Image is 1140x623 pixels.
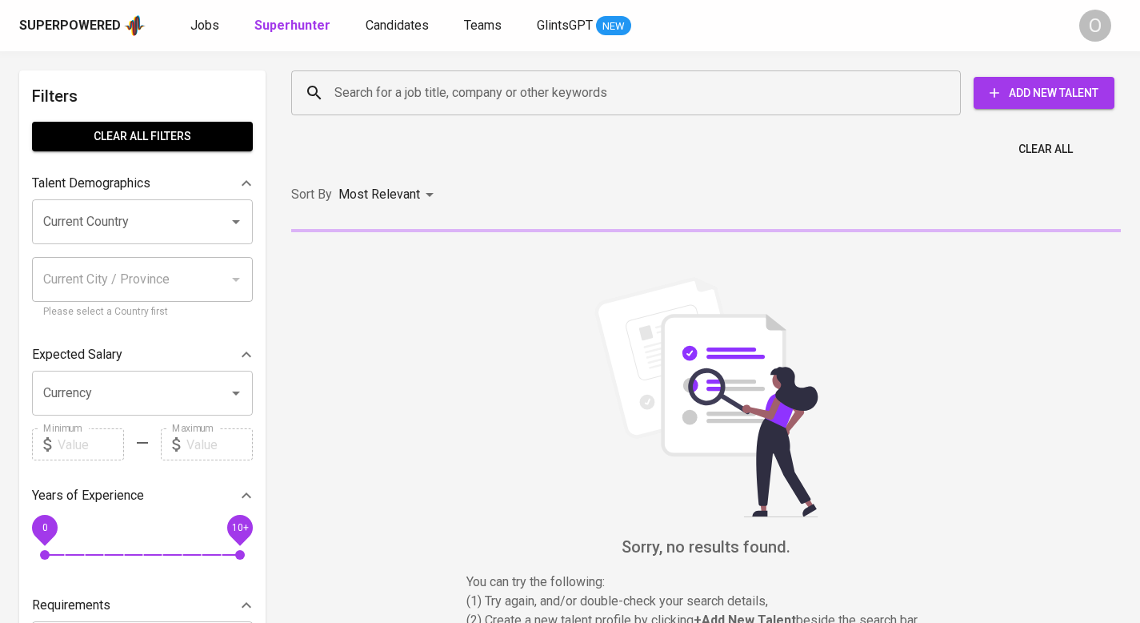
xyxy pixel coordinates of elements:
span: NEW [596,18,631,34]
div: Requirements [32,589,253,621]
div: Talent Demographics [32,167,253,199]
h6: Filters [32,83,253,109]
button: Add New Talent [974,77,1114,109]
span: Teams [464,18,502,33]
input: Value [58,428,124,460]
b: Superhunter [254,18,330,33]
img: app logo [124,14,146,38]
div: Superpowered [19,17,121,35]
span: Add New Talent [986,83,1102,103]
p: Expected Salary [32,345,122,364]
span: Clear All [1018,139,1073,159]
p: Please select a Country first [43,304,242,320]
button: Clear All filters [32,122,253,151]
a: Jobs [190,16,222,36]
div: Most Relevant [338,180,439,210]
a: Superpoweredapp logo [19,14,146,38]
p: Talent Demographics [32,174,150,193]
p: You can try the following : [466,573,946,592]
p: Most Relevant [338,185,420,204]
input: Value [186,428,253,460]
button: Open [225,382,247,404]
p: Requirements [32,596,110,615]
button: Clear All [1012,135,1079,164]
span: Jobs [190,18,219,33]
a: Teams [464,16,505,36]
div: O [1079,10,1111,42]
div: Expected Salary [32,339,253,371]
span: Clear All filters [45,127,240,147]
span: 0 [42,522,47,533]
img: file_searching.svg [586,277,826,517]
a: Candidates [366,16,432,36]
a: GlintsGPT NEW [537,16,631,36]
p: Sort By [291,185,332,204]
button: Open [225,211,247,233]
h6: Sorry, no results found. [291,534,1121,560]
div: Years of Experience [32,480,253,512]
p: (1) Try again, and/or double-check your search details, [466,592,946,611]
span: Candidates [366,18,429,33]
p: Years of Experience [32,486,144,505]
span: 10+ [231,522,248,533]
span: GlintsGPT [537,18,593,33]
a: Superhunter [254,16,334,36]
